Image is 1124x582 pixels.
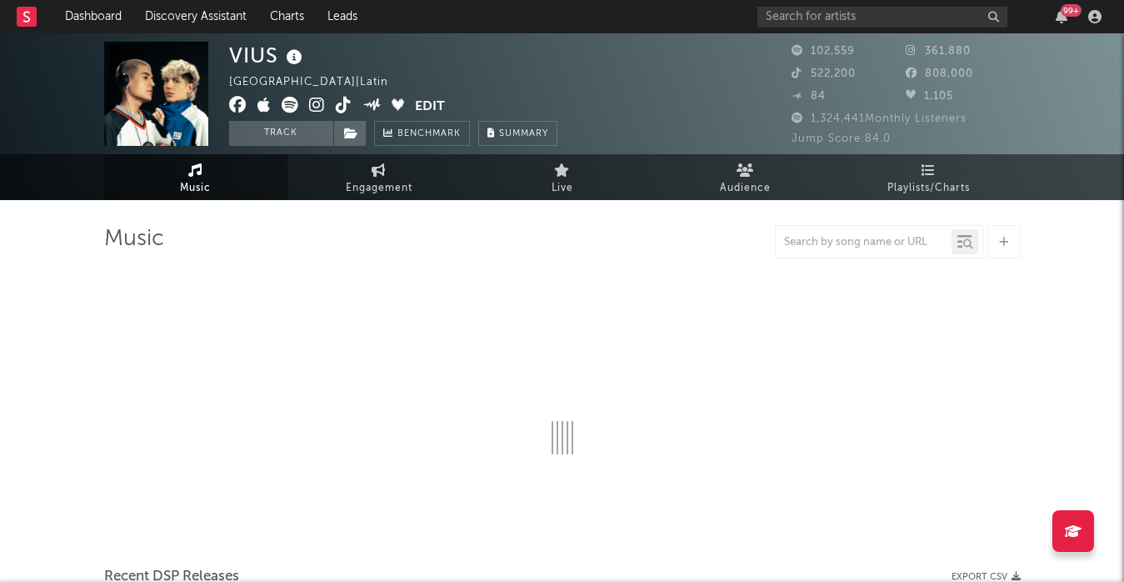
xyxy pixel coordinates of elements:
input: Search for artists [757,7,1007,28]
span: Audience [720,178,771,198]
button: Edit [415,97,445,118]
a: Engagement [287,154,471,200]
span: 522,200 [792,68,856,79]
span: Live [552,178,573,198]
button: Track [229,121,333,146]
span: 1,324,441 Monthly Listeners [792,113,967,124]
span: Summary [499,129,548,138]
input: Search by song name or URL [776,236,952,249]
button: 99+ [1056,10,1067,23]
a: Playlists/Charts [837,154,1021,200]
button: Summary [478,121,557,146]
span: Engagement [346,178,412,198]
span: Music [180,178,211,198]
a: Music [104,154,287,200]
span: 808,000 [906,68,973,79]
span: Playlists/Charts [887,178,970,198]
div: [GEOGRAPHIC_DATA] | Latin [229,73,407,93]
span: 102,559 [792,46,855,57]
span: 361,880 [906,46,971,57]
a: Benchmark [374,121,470,146]
button: Export CSV [952,572,1021,582]
a: Audience [654,154,837,200]
a: Live [471,154,654,200]
span: Jump Score: 84.0 [792,133,891,144]
span: Benchmark [397,124,461,144]
div: VIUS [229,42,307,69]
div: 99 + [1061,4,1082,17]
span: 1,105 [906,91,953,102]
span: 84 [792,91,826,102]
